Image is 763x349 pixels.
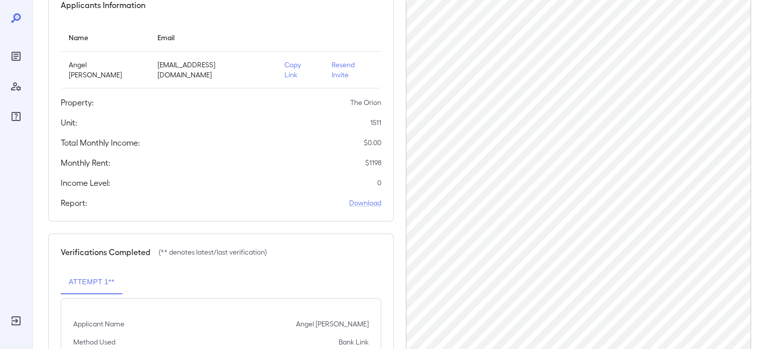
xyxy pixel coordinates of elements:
p: Applicant Name [73,319,124,329]
div: Reports [8,48,24,64]
p: $ 0.00 [364,138,381,148]
h5: Monthly Rent: [61,157,110,169]
h5: Unit: [61,117,77,129]
p: Copy Link [284,60,316,80]
a: Download [349,198,381,208]
div: Log Out [8,313,24,329]
p: 1511 [370,118,381,128]
h5: Property: [61,96,94,108]
th: Name [61,23,149,52]
h5: Report: [61,197,87,209]
p: [EMAIL_ADDRESS][DOMAIN_NAME] [158,60,269,80]
p: The Orion [350,97,381,107]
p: Resend Invite [332,60,373,80]
th: Email [149,23,277,52]
p: Angel [PERSON_NAME] [296,319,369,329]
p: 0 [377,178,381,188]
div: Manage Users [8,78,24,94]
h5: Verifications Completed [61,246,150,258]
button: Attempt 1** [61,270,122,294]
h5: Total Monthly Income: [61,137,140,149]
p: Bank Link [339,337,369,347]
p: $ 1198 [365,158,381,168]
p: (** denotes latest/last verification) [159,247,267,257]
div: FAQ [8,108,24,125]
h5: Income Level: [61,177,110,189]
table: simple table [61,23,381,88]
p: Method Used [73,337,115,347]
p: Angel [PERSON_NAME] [69,60,141,80]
